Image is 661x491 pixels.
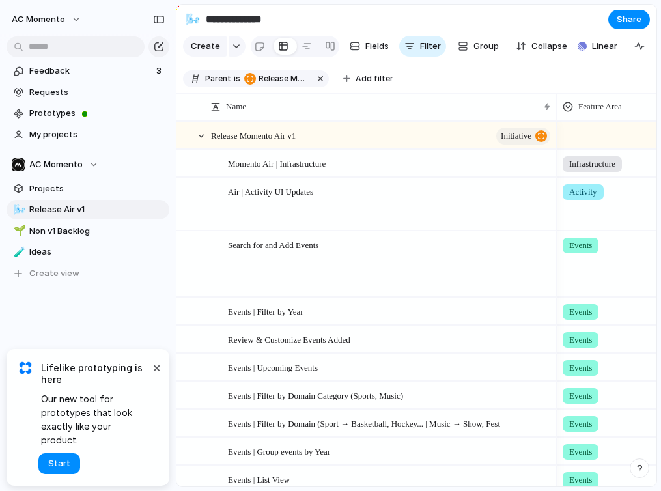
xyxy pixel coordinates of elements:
span: Projects [29,182,165,195]
span: My projects [29,128,165,141]
span: Start [48,457,70,470]
a: 🧪Ideas [7,242,169,262]
span: Non v1 Backlog [29,225,165,238]
button: Filter [399,36,446,57]
span: Ideas [29,245,165,259]
span: Events | List View [228,471,290,486]
span: Feature Area [578,100,622,113]
button: AC Momento [7,155,169,175]
button: Release Momento Air v1 [242,72,312,86]
span: Create view [29,267,79,280]
button: initiative [496,128,550,145]
span: Events | Group events by Year [228,443,330,458]
span: Activity [569,186,597,199]
span: Events [569,239,592,252]
button: Fields [345,36,394,57]
span: initiative [501,127,531,145]
span: Release Air v1 [29,203,165,216]
span: Lifelike prototyping is here [41,362,150,386]
span: Parent [205,73,231,85]
span: Share [617,13,641,26]
a: 🌬️Release Air v1 [7,200,169,219]
div: 🌬️ [14,203,23,217]
span: Add filter [356,73,393,85]
a: Feedback3 [7,61,169,81]
button: Linear [572,36,623,56]
span: Events [569,333,592,346]
div: 🧪 [14,245,23,260]
span: Search for and Add Events [228,237,318,252]
span: Name [226,100,246,113]
span: Create [191,40,220,53]
span: Collapse [531,40,567,53]
div: 🌬️ [186,10,200,28]
span: Events [569,389,592,402]
span: Group [473,40,499,53]
span: AC Momento [12,13,65,26]
span: Momento Air | Infrastructure [228,156,326,171]
span: Release Momento Air v1 [211,128,296,143]
button: Add filter [335,70,401,88]
span: Events [569,361,592,374]
span: Linear [592,40,617,53]
span: Events [569,473,592,486]
span: Feedback [29,64,152,77]
button: 🌬️ [182,9,203,30]
span: Our new tool for prototypes that look exactly like your product. [41,392,150,447]
button: Create view [7,264,169,283]
button: Share [608,10,650,29]
span: Release Momento Air v1 [259,73,309,85]
span: Prototypes [29,107,165,120]
a: Prototypes [7,104,169,123]
button: 🌱 [12,225,25,238]
span: AC Momento [29,158,83,171]
span: Events | Filter by Year [228,303,303,318]
a: 🌱Non v1 Backlog [7,221,169,241]
button: Dismiss [148,359,164,375]
button: 🌬️ [12,203,25,216]
span: Air | Activity UI Updates [228,184,313,199]
a: Projects [7,179,169,199]
button: Start [38,453,80,474]
button: is [231,72,243,86]
span: Events | Filter by Domain (Sport → Basketball, Hockey... | Music → Show, Fest [228,415,500,430]
button: Collapse [511,36,572,57]
span: Release Momento Air v1 [244,73,309,85]
button: AC Momento [6,9,88,30]
span: Fields [365,40,389,53]
span: Requests [29,86,165,99]
a: Requests [7,83,169,102]
span: Events [569,445,592,458]
span: is [234,73,240,85]
span: Infrastructure [569,158,615,171]
span: Events | Upcoming Events [228,359,318,374]
span: 3 [156,64,164,77]
button: Group [451,36,505,57]
span: Events [569,417,592,430]
button: 🧪 [12,245,25,259]
a: My projects [7,125,169,145]
span: Filter [420,40,441,53]
div: 🌱 [14,223,23,238]
button: Create [183,36,227,57]
span: Review & Customize Events Added [228,331,350,346]
span: Events [569,305,592,318]
span: Events | Filter by Domain Category (Sports, Music) [228,387,403,402]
